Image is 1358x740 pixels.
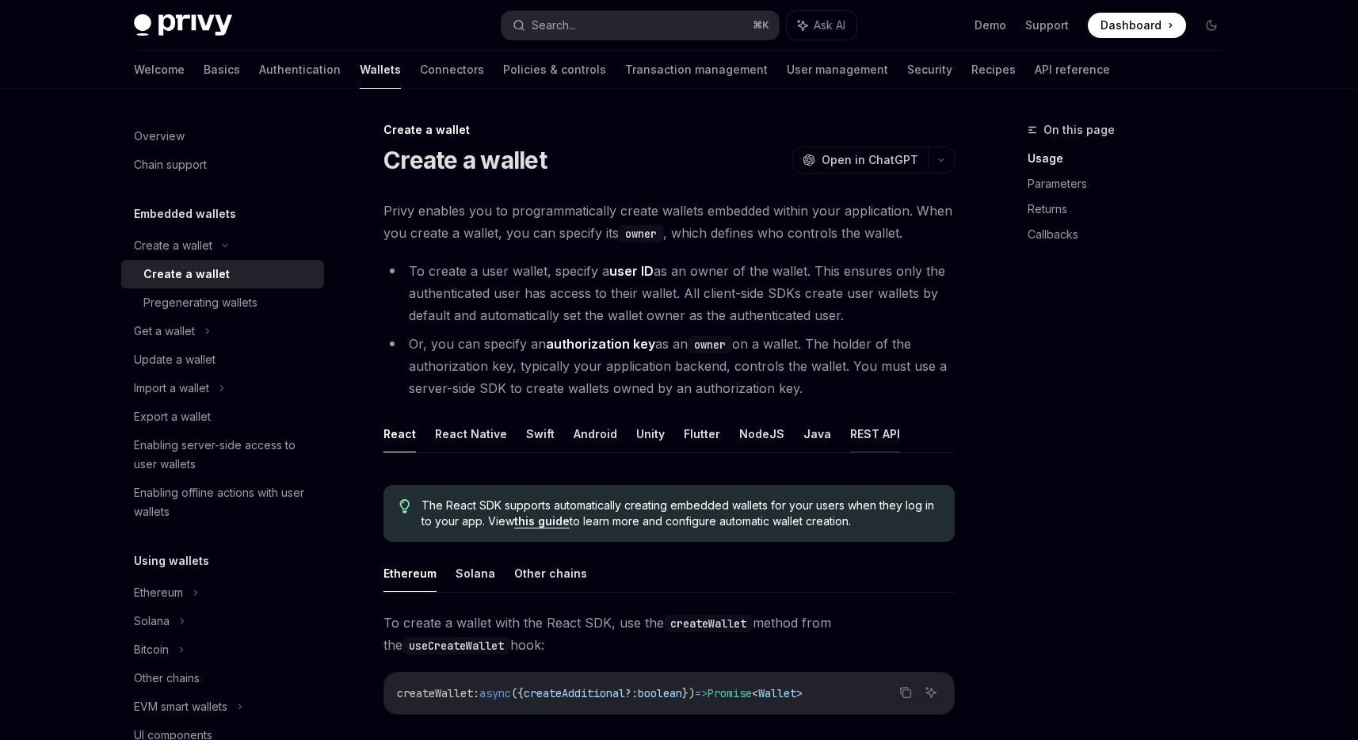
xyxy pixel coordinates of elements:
span: Privy enables you to programmatically create wallets embedded within your application. When you c... [383,200,955,244]
div: Search... [532,16,576,35]
h5: Embedded wallets [134,204,236,223]
a: Overview [121,122,324,151]
button: Ask AI [921,682,941,703]
div: Enabling offline actions with user wallets [134,483,315,521]
a: API reference [1035,51,1110,89]
button: Android [574,415,617,452]
span: Ask AI [814,17,845,33]
button: Solana [456,555,495,592]
strong: user ID [609,263,654,279]
a: Callbacks [1028,222,1237,247]
li: Or, you can specify an as an on a wallet. The holder of the authorization key, typically your app... [383,333,955,399]
a: Enabling server-side access to user wallets [121,431,324,479]
span: To create a wallet with the React SDK, use the method from the hook: [383,612,955,656]
button: Flutter [684,415,720,452]
code: useCreateWallet [402,637,510,654]
span: Promise [708,686,752,700]
div: Ethereum [134,583,183,602]
a: Transaction management [625,51,768,89]
div: Overview [134,127,185,146]
button: REST API [850,415,900,452]
span: }) [682,686,695,700]
a: this guide [514,514,570,528]
a: Support [1025,17,1069,33]
span: createWallet [397,686,473,700]
div: Update a wallet [134,350,216,369]
a: Policies & controls [503,51,606,89]
a: Chain support [121,151,324,179]
span: ⌘ K [753,19,769,32]
div: Solana [134,612,170,631]
div: Create a wallet [143,265,230,284]
span: Dashboard [1101,17,1162,33]
button: NodeJS [739,415,784,452]
a: Recipes [971,51,1016,89]
strong: authorization key [546,336,655,352]
div: Other chains [134,669,200,688]
div: Import a wallet [134,379,209,398]
div: Get a wallet [134,322,195,341]
a: Enabling offline actions with user wallets [121,479,324,526]
span: ?: [625,686,638,700]
span: The React SDK supports automatically creating embedded wallets for your users when they log in to... [422,498,939,529]
a: Export a wallet [121,402,324,431]
span: : [473,686,479,700]
button: Open in ChatGPT [792,147,928,174]
a: Parameters [1028,171,1237,196]
a: Basics [204,51,240,89]
button: React [383,415,416,452]
a: Security [907,51,952,89]
a: Dashboard [1088,13,1186,38]
div: Enabling server-side access to user wallets [134,436,315,474]
h1: Create a wallet [383,146,547,174]
span: createAdditional [524,686,625,700]
button: Ask AI [787,11,856,40]
span: > [796,686,803,700]
a: Create a wallet [121,260,324,288]
code: createWallet [664,615,753,632]
li: To create a user wallet, specify a as an owner of the wallet. This ensures only the authenticated... [383,260,955,326]
code: owner [688,336,732,353]
button: Unity [636,415,665,452]
a: Usage [1028,146,1237,171]
code: owner [619,225,663,242]
span: Open in ChatGPT [822,152,918,168]
h5: Using wallets [134,551,209,570]
button: React Native [435,415,507,452]
a: Welcome [134,51,185,89]
a: Wallets [360,51,401,89]
button: Swift [526,415,555,452]
a: Pregenerating wallets [121,288,324,317]
button: Copy the contents from the code block [895,682,916,703]
button: Search...⌘K [502,11,779,40]
a: Other chains [121,664,324,692]
button: Java [803,415,831,452]
div: Pregenerating wallets [143,293,257,312]
div: Create a wallet [134,236,212,255]
div: Export a wallet [134,407,211,426]
button: Ethereum [383,555,437,592]
span: => [695,686,708,700]
span: Wallet [758,686,796,700]
div: Bitcoin [134,640,169,659]
a: User management [787,51,888,89]
svg: Tip [399,499,410,513]
img: dark logo [134,14,232,36]
span: < [752,686,758,700]
a: Demo [975,17,1006,33]
a: Connectors [420,51,484,89]
button: Toggle dark mode [1199,13,1224,38]
a: Update a wallet [121,345,324,374]
span: ({ [511,686,524,700]
div: Create a wallet [383,122,955,138]
a: Authentication [259,51,341,89]
button: Other chains [514,555,587,592]
div: EVM smart wallets [134,697,227,716]
span: boolean [638,686,682,700]
span: async [479,686,511,700]
div: Chain support [134,155,207,174]
a: Returns [1028,196,1237,222]
span: On this page [1043,120,1115,139]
